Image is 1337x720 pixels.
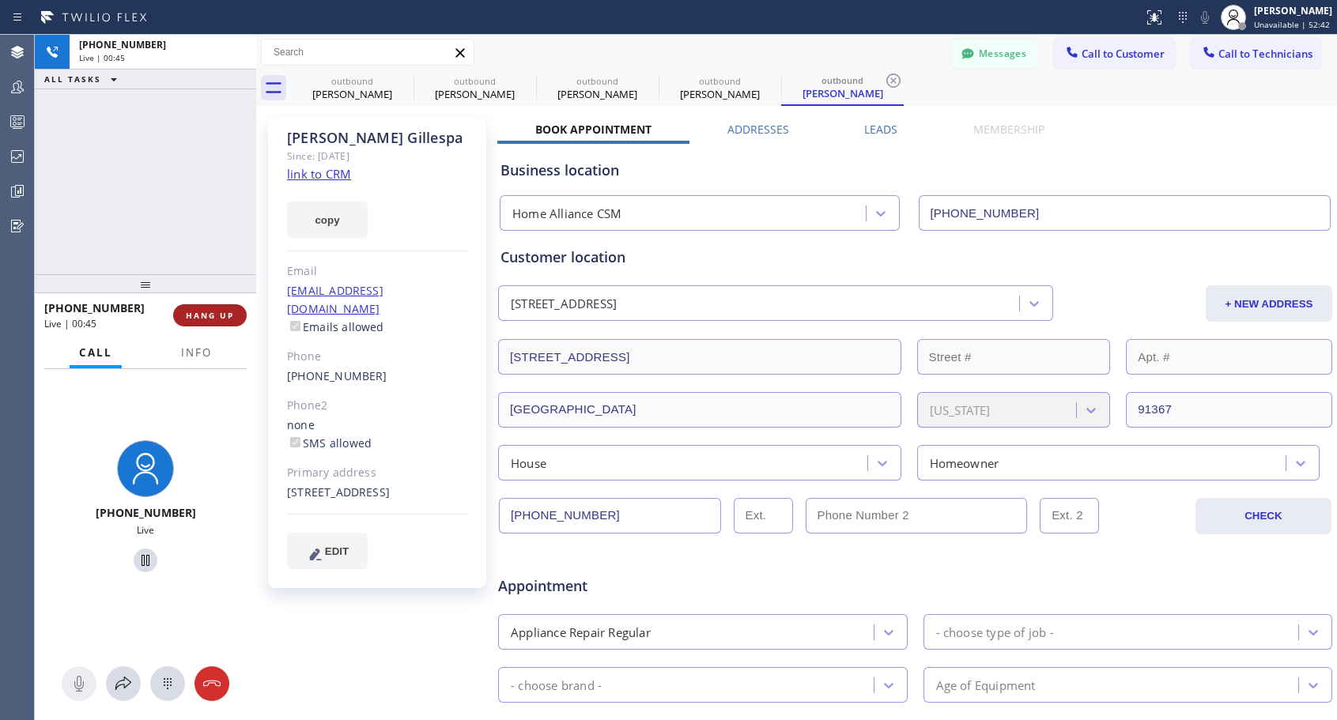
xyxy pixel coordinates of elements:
[511,676,602,694] div: - choose brand -
[290,321,300,331] input: Emails allowed
[660,87,780,101] div: [PERSON_NAME]
[44,74,101,85] span: ALL TASKS
[293,87,412,101] div: [PERSON_NAME]
[137,523,154,537] span: Live
[973,122,1044,137] label: Membership
[511,623,651,641] div: Appliance Repair Regular
[79,345,112,360] span: Call
[1206,285,1332,322] button: + NEW ADDRESS
[727,122,789,137] label: Addresses
[783,86,902,100] div: [PERSON_NAME]
[512,205,621,223] div: Home Alliance CSM
[783,74,902,86] div: outbound
[1218,47,1312,61] span: Call to Technicians
[511,454,546,472] div: House
[538,70,657,106] div: Nithila Dozier
[287,417,468,453] div: none
[287,464,468,482] div: Primary address
[287,319,384,334] label: Emails allowed
[287,129,468,147] div: [PERSON_NAME] Gillespa
[734,498,793,533] input: Ext.
[287,484,468,502] div: [STREET_ADDRESS]
[134,548,157,572] button: Hold Customer
[1195,498,1331,534] button: CHECK
[287,435,372,450] label: SMS allowed
[1126,339,1332,375] input: Apt. #
[498,392,901,428] input: City
[660,75,780,87] div: outbound
[173,304,247,326] button: HANG UP
[79,52,125,63] span: Live | 00:45
[287,262,468,281] div: Email
[262,40,474,65] input: Search
[538,75,657,87] div: outbound
[287,147,468,165] div: Since: [DATE]
[35,70,133,89] button: ALL TASKS
[186,310,234,321] span: HANG UP
[44,317,96,330] span: Live | 00:45
[917,339,1111,375] input: Street #
[936,623,1054,641] div: - choose type of job -
[1254,19,1330,30] span: Unavailable | 52:42
[1254,4,1332,17] div: [PERSON_NAME]
[293,75,412,87] div: outbound
[287,348,468,366] div: Phone
[293,70,412,106] div: Bryan Crane
[287,397,468,415] div: Phone2
[660,70,780,106] div: Michael Gillespa
[287,166,351,182] a: link to CRM
[172,337,221,368] button: Info
[1194,6,1216,28] button: Mute
[287,368,387,383] a: [PHONE_NUMBER]
[864,122,897,137] label: Leads
[499,498,721,533] input: Phone Number
[806,498,1028,533] input: Phone Number 2
[919,195,1331,231] input: Phone Number
[930,454,999,472] div: Homeowner
[1126,392,1332,428] input: ZIP
[96,505,196,520] span: [PHONE_NUMBER]
[535,122,652,137] label: Book Appointment
[498,575,774,597] span: Appointment
[783,70,902,104] div: Michael Gillespa
[287,533,368,569] button: EDIT
[415,70,534,106] div: Christina Glotzer
[1054,39,1175,69] button: Call to Customer
[79,38,166,51] span: [PHONE_NUMBER]
[287,202,368,238] button: copy
[62,666,96,701] button: Mute
[538,87,657,101] div: [PERSON_NAME]
[70,337,122,368] button: Call
[195,666,229,701] button: Hang up
[498,339,901,375] input: Address
[951,39,1038,69] button: Messages
[325,545,349,557] span: EDIT
[106,666,141,701] button: Open directory
[44,300,145,315] span: [PHONE_NUMBER]
[1191,39,1321,69] button: Call to Technicians
[1040,498,1099,533] input: Ext. 2
[181,345,212,360] span: Info
[500,160,1330,181] div: Business location
[415,75,534,87] div: outbound
[511,295,617,313] div: [STREET_ADDRESS]
[150,666,185,701] button: Open dialpad
[290,437,300,447] input: SMS allowed
[936,676,1036,694] div: Age of Equipment
[287,283,383,316] a: [EMAIL_ADDRESS][DOMAIN_NAME]
[500,247,1330,268] div: Customer location
[415,87,534,101] div: [PERSON_NAME]
[1082,47,1165,61] span: Call to Customer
